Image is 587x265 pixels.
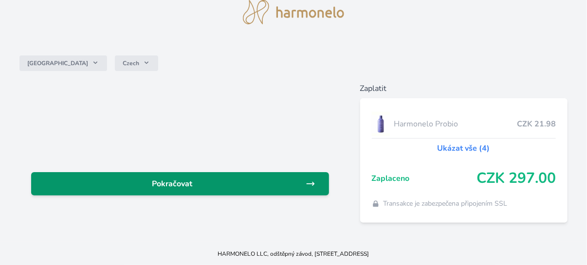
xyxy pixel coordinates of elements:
span: Czech [123,59,139,67]
span: CZK 297.00 [477,170,556,187]
button: [GEOGRAPHIC_DATA] [19,55,107,71]
span: [GEOGRAPHIC_DATA] [27,59,88,67]
span: Pokračovat [39,178,306,190]
h6: Zaplatit [360,83,568,94]
span: Transakce je zabezpečena připojením SSL [384,199,508,209]
span: Harmonelo Probio [394,118,517,130]
span: Zaplaceno [372,173,477,184]
a: Pokračovat [31,172,329,195]
img: CLEAN_PROBIO_se_stinem_x-lo.jpg [372,112,390,136]
button: Czech [115,55,158,71]
span: CZK 21.98 [517,118,556,130]
a: Ukázat vše (4) [438,142,490,154]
